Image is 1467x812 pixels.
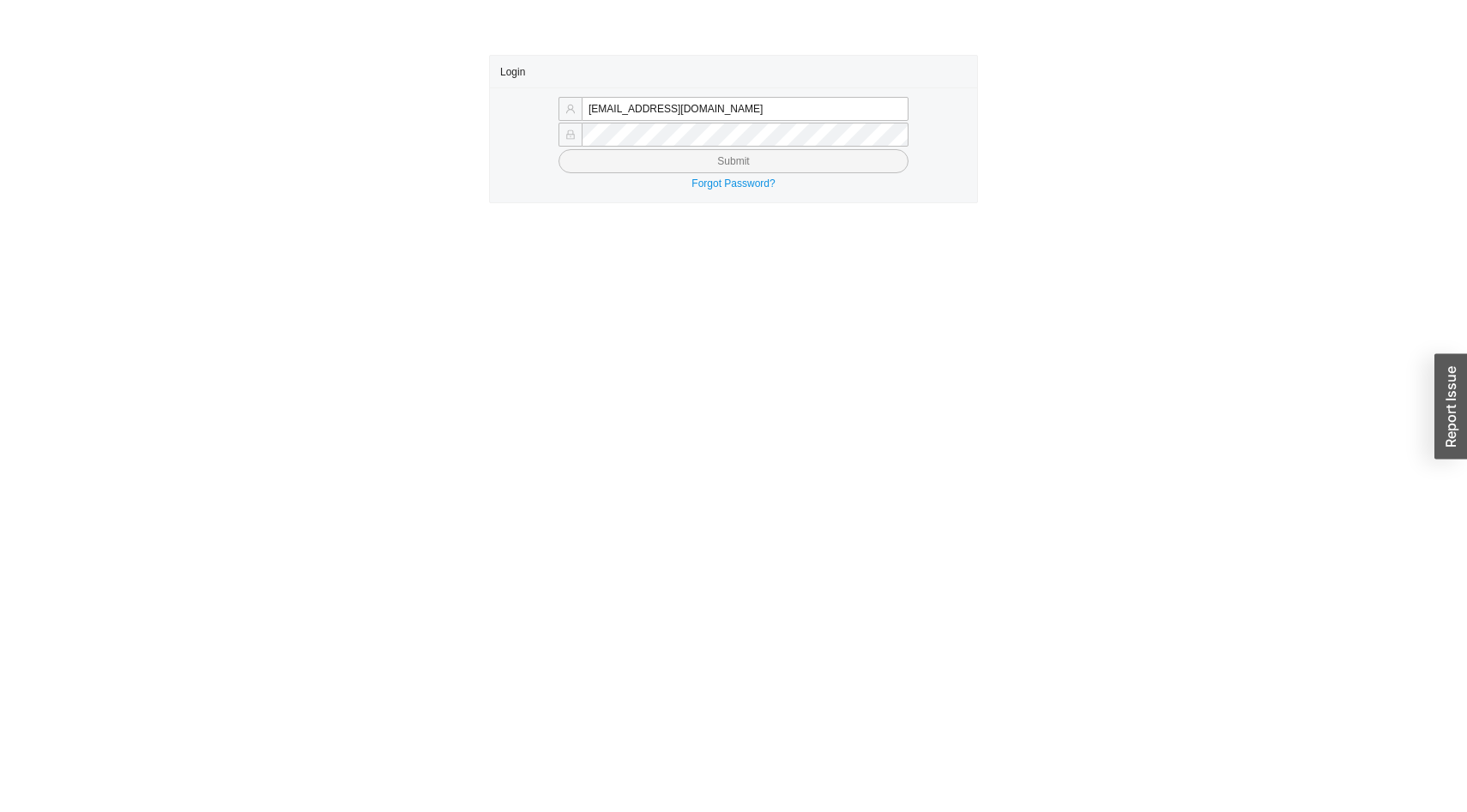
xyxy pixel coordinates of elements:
span: lock [565,129,576,140]
a: Forgot Password? [691,177,775,189]
div: Login [500,56,967,87]
span: user [565,104,576,114]
button: Submit [558,149,909,173]
input: Email [582,97,909,121]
